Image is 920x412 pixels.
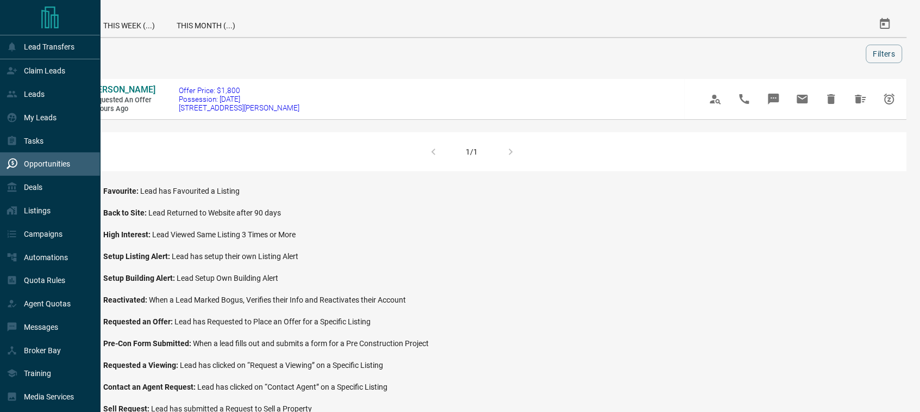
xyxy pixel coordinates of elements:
[179,86,299,112] a: Offer Price: $1,800Possession: [DATE][STREET_ADDRESS][PERSON_NAME]
[180,361,383,370] span: Lead has clicked on “Request a Viewing” on a Specific Listing
[761,86,787,112] span: Message
[174,317,371,326] span: Lead has Requested to Place an Offer for a Specific Listing
[103,274,177,282] span: Setup Building Alert
[140,187,240,195] span: Lead has Favourited a Listing
[103,252,172,261] span: Setup Listing Alert
[90,104,155,114] span: 4 hours ago
[179,103,299,112] span: [STREET_ADDRESS][PERSON_NAME]
[103,230,152,239] span: High Interest
[148,208,281,217] span: Lead Returned to Website after 90 days
[731,86,758,112] span: Call
[92,11,166,37] div: This Week (...)
[193,339,429,348] span: When a lead fills out and submits a form for a Pre Construction Project
[866,45,903,63] button: Filters
[197,383,387,391] span: Lead has clicked on “Contact Agent” on a Specific Listing
[177,274,278,282] span: Lead Setup Own Building Alert
[790,86,816,112] span: Email
[818,86,844,112] span: Hide
[166,11,246,37] div: This Month (...)
[90,84,155,95] span: [PERSON_NAME]
[703,86,729,112] span: View Profile
[848,86,874,112] span: Hide All from Cait Jarvis
[152,230,296,239] span: Lead Viewed Same Listing 3 Times or More
[103,296,149,304] span: Reactivated
[877,86,903,112] span: Snooze
[90,84,155,96] a: [PERSON_NAME]
[103,208,148,217] span: Back to Site
[103,383,197,391] span: Contact an Agent Request
[872,11,898,37] button: Select Date Range
[179,86,299,95] span: Offer Price: $1,800
[103,317,174,326] span: Requested an Offer
[172,252,298,261] span: Lead has setup their own Listing Alert
[90,96,155,105] span: Requested an Offer
[466,147,478,156] div: 1/1
[103,187,140,195] span: Favourite
[179,95,299,103] span: Possession: [DATE]
[103,339,193,348] span: Pre-Con Form Submitted
[149,296,406,304] span: When a Lead Marked Bogus, Verifies their Info and Reactivates their Account
[103,361,180,370] span: Requested a Viewing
